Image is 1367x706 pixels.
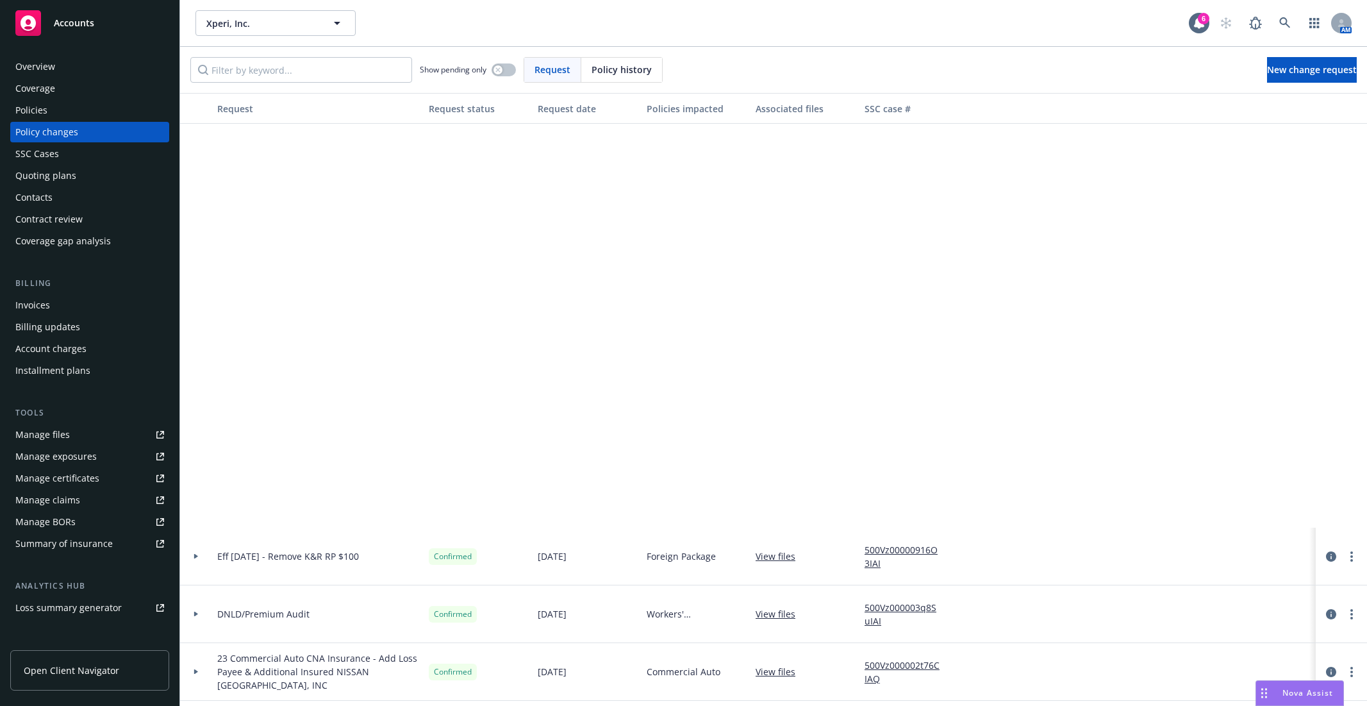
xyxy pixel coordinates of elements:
[10,446,169,467] a: Manage exposures
[15,468,99,489] div: Manage certificates
[15,534,113,554] div: Summary of insurance
[212,93,424,124] button: Request
[10,56,169,77] a: Overview
[195,10,356,36] button: Xperi, Inc.
[15,360,90,381] div: Installment plans
[10,231,169,251] a: Coverage gap analysis
[865,601,950,628] a: 500Vz000003q8SuIAI
[10,122,169,142] a: Policy changes
[10,468,169,489] a: Manage certificates
[592,63,652,76] span: Policy history
[15,100,47,121] div: Policies
[10,339,169,359] a: Account charges
[756,607,806,621] a: View files
[10,534,169,554] a: Summary of insurance
[15,56,55,77] div: Overview
[15,446,97,467] div: Manage exposures
[434,609,472,620] span: Confirmed
[1323,664,1339,680] a: circleInformation
[15,512,76,532] div: Manage BORs
[10,5,169,41] a: Accounts
[15,598,122,618] div: Loss summary generator
[434,551,472,562] span: Confirmed
[10,598,169,618] a: Loss summary generator
[1323,549,1339,564] a: circleInformation
[10,144,169,164] a: SSC Cases
[10,295,169,315] a: Invoices
[15,295,50,315] div: Invoices
[750,93,859,124] button: Associated files
[10,78,169,99] a: Coverage
[1282,687,1333,698] span: Nova Assist
[1272,10,1298,36] a: Search
[1267,63,1357,76] span: New change request
[180,585,212,643] div: Toggle Row Expanded
[10,277,169,290] div: Billing
[15,122,78,142] div: Policy changes
[180,643,212,701] div: Toggle Row Expanded
[10,424,169,445] a: Manage files
[756,665,806,678] a: View files
[180,528,212,585] div: Toggle Row Expanded
[1344,664,1359,680] a: more
[642,93,750,124] button: Policies impacted
[865,102,950,115] div: SSC case #
[756,550,806,563] a: View files
[10,209,169,230] a: Contract review
[217,550,359,563] span: Eff [DATE] - Remove K&R RP $100
[756,102,854,115] div: Associated files
[647,665,720,678] span: Commercial Auto
[1344,607,1359,622] a: more
[15,317,80,337] div: Billing updates
[15,209,83,230] div: Contract review
[15,144,59,164] div: SSC Cases
[1198,13,1209,24] div: 6
[15,187,53,208] div: Contacts
[24,664,119,677] span: Open Client Navigator
[10,512,169,532] a: Manage BORs
[15,165,76,186] div: Quoting plans
[434,666,472,678] span: Confirmed
[217,651,418,692] span: 23 Commercial Auto CNA Insurance - Add Loss Payee & Additional Insured NISSAN [GEOGRAPHIC_DATA], INC
[538,550,567,563] span: [DATE]
[10,360,169,381] a: Installment plans
[10,407,169,419] div: Tools
[54,18,94,28] span: Accounts
[217,607,310,621] span: DNLD/Premium Audit
[217,102,418,115] div: Request
[420,64,486,75] span: Show pending only
[10,187,169,208] a: Contacts
[10,165,169,186] a: Quoting plans
[647,102,745,115] div: Policies impacted
[424,93,533,124] button: Request status
[647,550,716,563] span: Foreign Package
[10,490,169,510] a: Manage claims
[206,17,317,30] span: Xperi, Inc.
[1255,680,1344,706] button: Nova Assist
[10,317,169,337] a: Billing updates
[10,100,169,121] a: Policies
[534,63,570,76] span: Request
[533,93,642,124] button: Request date
[15,424,70,445] div: Manage files
[859,93,956,124] button: SSC case #
[1243,10,1268,36] a: Report a Bug
[15,339,87,359] div: Account charges
[15,78,55,99] div: Coverage
[429,102,527,115] div: Request status
[538,665,567,678] span: [DATE]
[1323,607,1339,622] a: circleInformation
[10,580,169,593] div: Analytics hub
[865,543,950,570] a: 500Vz00000916O3IAI
[1344,549,1359,564] a: more
[1213,10,1239,36] a: Start snowing
[1302,10,1327,36] a: Switch app
[15,490,80,510] div: Manage claims
[538,102,636,115] div: Request date
[1267,57,1357,83] a: New change request
[647,607,745,621] span: Workers' Compensation - CA only-Xperi, TiVo, DTS
[538,607,567,621] span: [DATE]
[15,231,111,251] div: Coverage gap analysis
[865,659,950,685] a: 500Vz000002t76CIAQ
